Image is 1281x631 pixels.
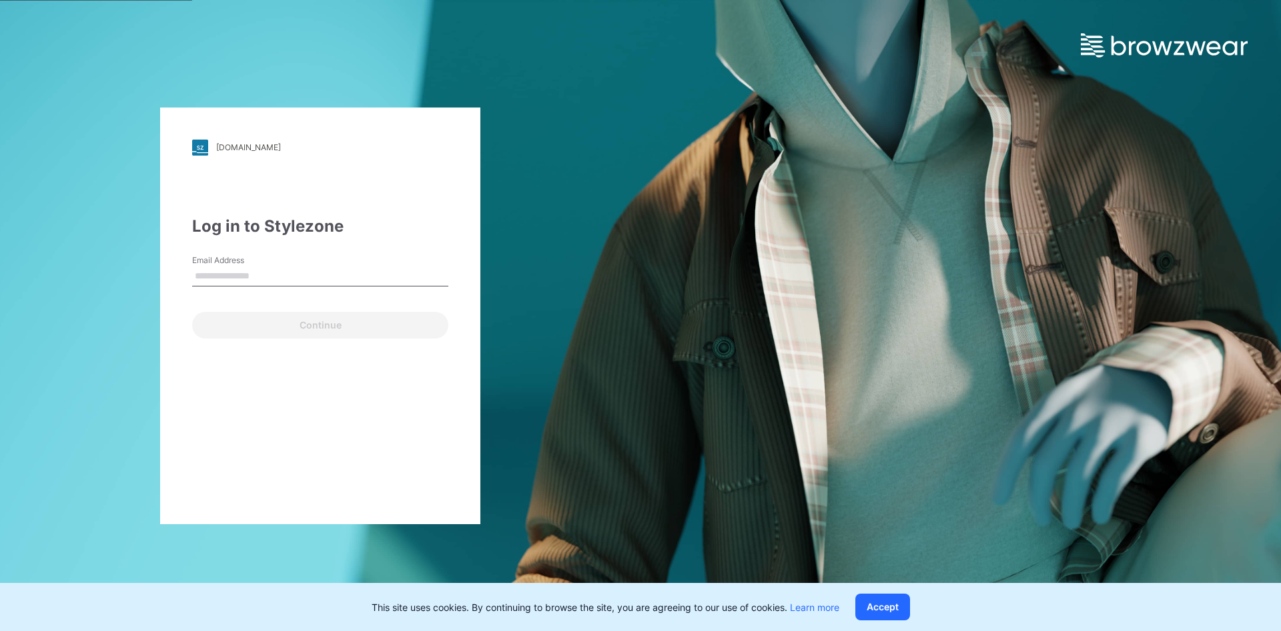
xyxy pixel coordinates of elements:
img: stylezone-logo.562084cfcfab977791bfbf7441f1a819.svg [192,140,208,156]
div: [DOMAIN_NAME] [216,142,281,152]
a: Learn more [790,602,839,613]
div: Log in to Stylezone [192,214,448,238]
a: [DOMAIN_NAME] [192,140,448,156]
img: browzwear-logo.e42bd6dac1945053ebaf764b6aa21510.svg [1081,33,1248,57]
p: This site uses cookies. By continuing to browse the site, you are agreeing to our use of cookies. [372,600,839,614]
button: Accept [855,594,910,620]
label: Email Address [192,254,286,266]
